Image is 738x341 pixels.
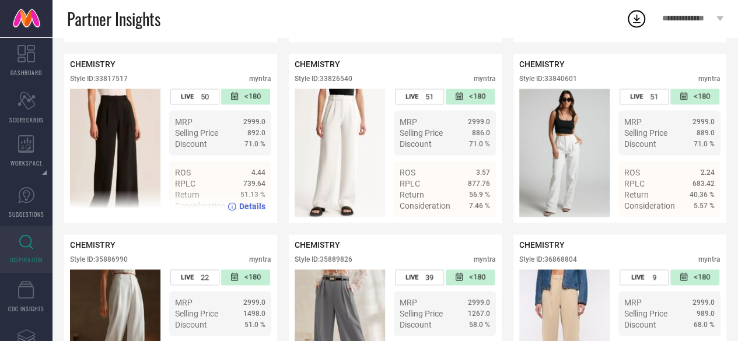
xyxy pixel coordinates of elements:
[295,89,385,217] img: Style preview image
[650,92,658,101] span: 51
[400,179,420,188] span: RPLC
[400,320,432,329] span: Discount
[468,180,490,188] span: 877.76
[519,89,610,217] img: Style preview image
[446,269,495,285] div: Number of days since the style was first listed on the platform
[175,320,207,329] span: Discount
[519,240,565,249] span: CHEMISTRY
[474,75,496,83] div: myntra
[405,273,418,281] span: LIVE
[474,255,496,263] div: myntra
[697,129,715,137] span: 889.0
[221,89,270,104] div: Number of days since the style was first listed on the platform
[175,117,193,126] span: MRP
[251,168,265,177] span: 4.44
[70,75,128,83] div: Style ID: 33817517
[652,273,656,282] span: 9
[677,222,715,231] a: Details
[400,139,432,149] span: Discount
[400,298,417,307] span: MRP
[624,139,656,149] span: Discount
[469,272,485,282] span: <180
[452,222,490,231] a: Details
[519,255,577,263] div: Style ID: 36868804
[701,168,715,177] span: 2.24
[425,273,433,282] span: 39
[688,222,715,231] span: Details
[624,309,667,318] span: Selling Price
[469,321,490,329] span: 58.0 %
[295,75,352,83] div: Style ID: 33826540
[464,41,490,51] span: Details
[694,92,710,101] span: <180
[694,272,710,282] span: <180
[624,179,645,188] span: RPLC
[468,298,490,307] span: 2999.0
[295,255,352,263] div: Style ID: 35889826
[698,75,720,83] div: myntra
[243,310,265,318] span: 1498.0
[247,129,265,137] span: 892.0
[400,309,443,318] span: Selling Price
[670,89,719,104] div: Number of days since the style was first listed on the platform
[624,190,649,199] span: Return
[469,191,490,199] span: 56.9 %
[692,298,715,307] span: 2999.0
[446,89,495,104] div: Number of days since the style was first listed on the platform
[400,168,415,177] span: ROS
[243,180,265,188] span: 739.64
[10,255,43,264] span: INSPIRATION
[692,118,715,126] span: 2999.0
[244,321,265,329] span: 51.0 %
[243,298,265,307] span: 2999.0
[400,128,443,138] span: Selling Price
[624,320,656,329] span: Discount
[228,202,265,211] a: Details
[472,129,490,137] span: 886.0
[228,41,265,51] a: Details
[469,140,490,148] span: 71.0 %
[175,309,218,318] span: Selling Price
[624,298,642,307] span: MRP
[690,191,715,199] span: 40.36 %
[221,269,270,285] div: Number of days since the style was first listed on the platform
[70,240,116,249] span: CHEMISTRY
[400,117,417,126] span: MRP
[688,41,715,51] span: Details
[624,128,667,138] span: Selling Price
[698,255,720,263] div: myntra
[468,118,490,126] span: 2999.0
[295,59,340,69] span: CHEMISTRY
[244,272,261,282] span: <180
[201,273,209,282] span: 22
[244,92,261,101] span: <180
[239,202,265,211] span: Details
[692,180,715,188] span: 683.42
[9,210,44,219] span: SUGGESTIONS
[476,168,490,177] span: 3.57
[400,190,424,199] span: Return
[468,310,490,318] span: 1267.0
[677,41,715,51] a: Details
[694,321,715,329] span: 68.0 %
[175,128,218,138] span: Selling Price
[175,139,207,149] span: Discount
[452,41,490,51] a: Details
[70,89,160,217] div: Click to view image
[694,202,715,210] span: 5.57 %
[11,68,42,77] span: DASHBOARD
[624,117,642,126] span: MRP
[8,304,44,313] span: CDC INSIGHTS
[395,269,444,285] div: Number of days the style has been live on the platform
[519,89,610,217] div: Click to view image
[170,89,219,104] div: Number of days the style has been live on the platform
[469,92,485,101] span: <180
[175,298,193,307] span: MRP
[239,41,265,51] span: Details
[249,255,271,263] div: myntra
[11,159,43,167] span: WORKSPACE
[631,273,644,281] span: LIVE
[395,89,444,104] div: Number of days the style has been live on the platform
[519,75,577,83] div: Style ID: 33840601
[670,269,719,285] div: Number of days since the style was first listed on the platform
